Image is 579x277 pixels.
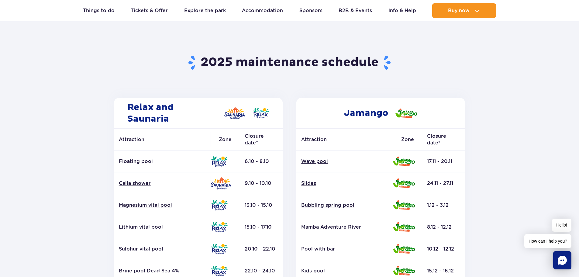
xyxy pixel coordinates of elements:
[242,3,283,18] a: Accommodation
[422,129,465,151] th: Closure date*
[432,3,496,18] button: Buy now
[296,129,393,151] th: Attraction
[393,244,415,254] img: Jamango
[240,172,283,194] td: 9.10 - 10.10
[119,202,206,209] a: Magnesium vital pool
[393,222,415,232] img: Jamango
[524,234,571,248] span: How can I help you?
[240,238,283,260] td: 20.10 - 22.10
[114,129,211,151] th: Attraction
[422,216,465,238] td: 8.12 - 12.12
[422,194,465,216] td: 1.12 - 3.12
[240,216,283,238] td: 15.10 - 17.10
[388,3,416,18] a: Info & Help
[552,219,571,232] span: Hello!
[224,107,245,119] img: Saunaria
[240,129,283,151] th: Closure date*
[301,202,388,209] a: Bubbling spring pool
[395,109,417,118] img: Jamango
[119,268,206,274] a: Brine pool Dead Sea 4%
[119,224,206,230] a: Lithium vital pool
[553,251,571,269] div: Chat
[393,129,422,151] th: Zone
[252,108,269,118] img: Relax
[211,222,228,232] img: Relax
[211,266,228,276] img: Relax
[393,157,415,166] img: Jamango
[240,194,283,216] td: 13.10 - 15.10
[301,224,388,230] a: Mamba Adventure River
[119,158,206,165] p: Floating pool
[448,8,470,13] span: Buy now
[393,178,415,188] img: Jamango
[393,266,415,275] img: Jamango
[240,151,283,172] td: 6.10 - 8.10
[211,177,231,189] img: Saunaria
[301,180,388,187] a: Slides
[131,3,168,18] a: Tickets & Offer
[301,158,388,165] a: Wave pool
[393,200,415,210] img: Jamango
[211,129,240,151] th: Zone
[83,3,115,18] a: Things to do
[211,244,228,254] img: Relax
[119,246,206,252] a: Sulphur vital pool
[301,268,388,274] p: Kids pool
[422,238,465,260] td: 10.12 - 12.12
[114,98,283,128] h2: Relax and Saunaria
[296,98,465,128] h2: Jamango
[422,151,465,172] td: 17.11 - 20.11
[339,3,372,18] a: B2B & Events
[299,3,322,18] a: Sponsors
[112,55,467,71] h1: 2025 maintenance schedule
[301,246,388,252] a: Pool with bar
[184,3,226,18] a: Explore the park
[119,180,206,187] a: Calla shower
[422,172,465,194] td: 24.11 - 27.11
[211,200,228,210] img: Relax
[211,156,228,167] img: Relax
